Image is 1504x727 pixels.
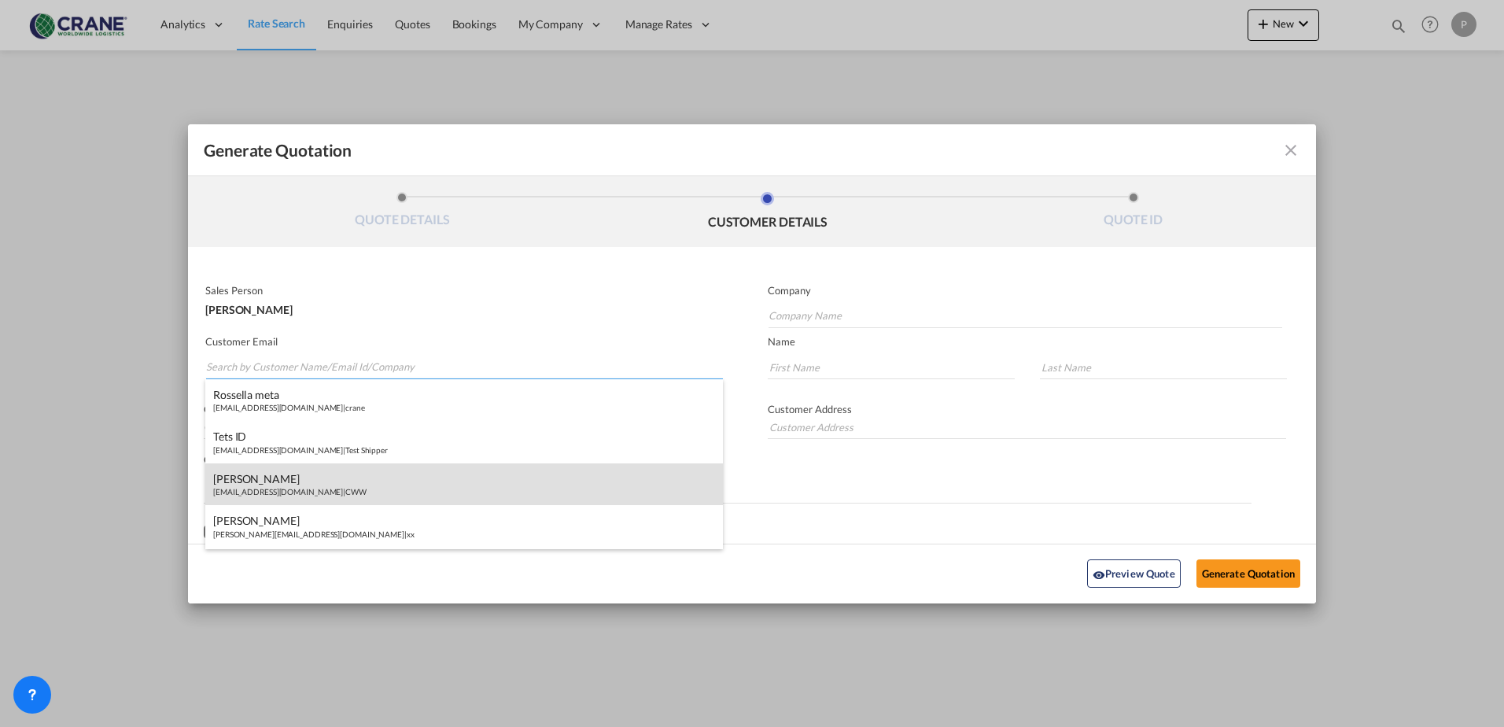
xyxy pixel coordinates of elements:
[1087,559,1181,588] button: icon-eyePreview Quote
[768,335,1316,348] p: Name
[204,403,719,415] p: Contact
[219,192,585,234] li: QUOTE DETAILS
[768,415,1286,439] input: Customer Address
[204,524,391,540] md-checkbox: Checkbox No Ink
[1093,569,1105,581] md-icon: icon-eye
[204,472,1251,503] md-chips-wrap: Chips container. Enter the text area, then type text, and press enter to add a chip.
[1281,141,1300,160] md-icon: icon-close fg-AAA8AD cursor m-0
[1040,356,1287,379] input: Last Name
[1196,559,1300,588] button: Generate Quotation
[205,284,719,297] p: Sales Person
[204,453,1251,466] p: CC Emails
[768,284,1282,297] p: Company
[188,124,1316,603] md-dialog: Generate QuotationQUOTE ...
[585,192,951,234] li: CUSTOMER DETAILS
[205,297,719,316] div: [PERSON_NAME]
[206,356,723,379] input: Search by Customer Name/Email Id/Company
[204,140,352,161] span: Generate Quotation
[204,415,719,439] input: Contact Number
[768,403,852,415] span: Customer Address
[205,335,723,348] p: Customer Email
[769,304,1282,328] input: Company Name
[768,356,1015,379] input: First Name
[950,192,1316,234] li: QUOTE ID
